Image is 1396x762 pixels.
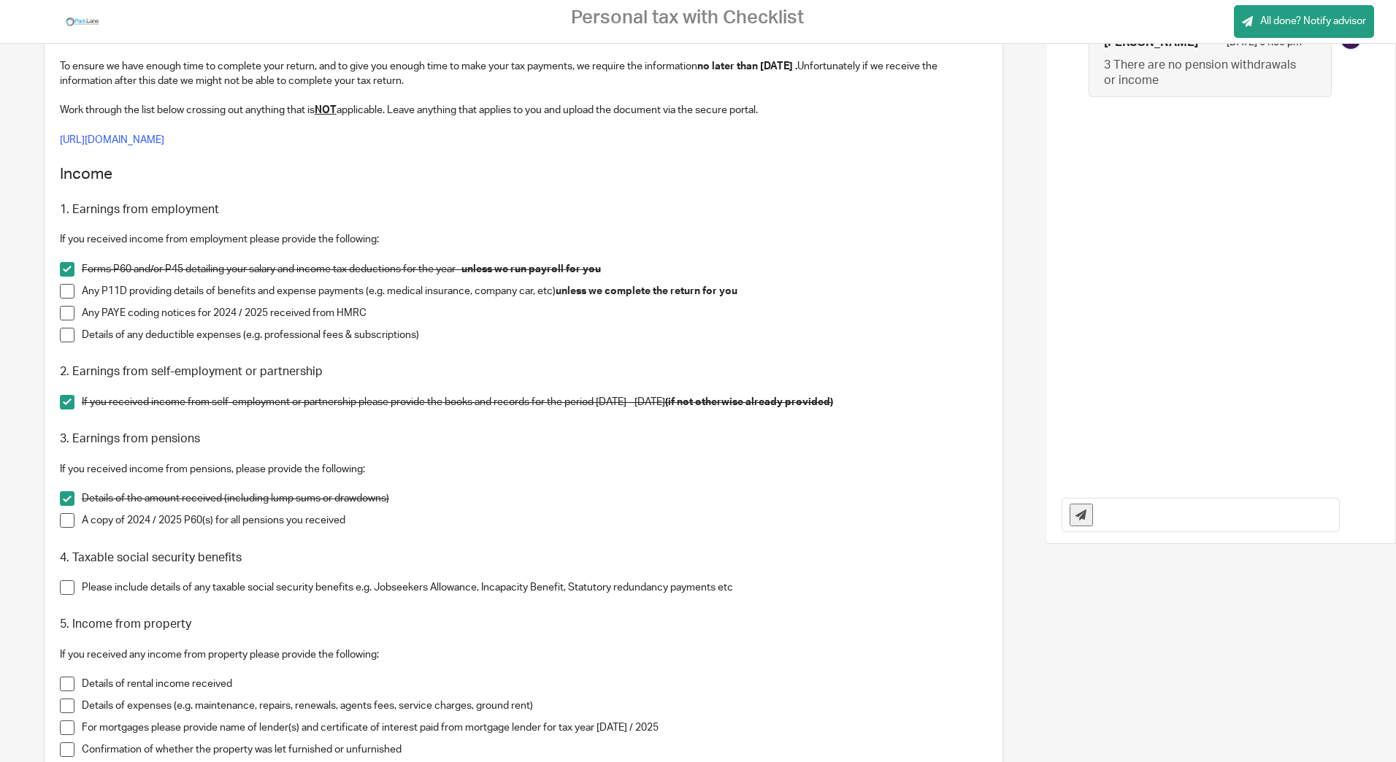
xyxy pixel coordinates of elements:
u: NOT [315,105,337,115]
h2: Personal tax with Checklist [571,7,804,29]
img: Park-Lane_9(72).jpg [64,11,101,33]
strong: unless we run payroll for you [461,264,601,274]
h3: 2. Earnings from self-employment or partnership [60,364,988,380]
h3: 1. Earnings from employment [60,202,988,218]
p: If you received income from pensions, please provide the following: [60,462,988,477]
strong: no later than [DATE] . [697,61,797,72]
strong: (if not otherwise already provided) [665,397,833,407]
strong: unless we complete the return for you [556,286,737,296]
h3: 5. Income from property [60,617,988,632]
h2: Income [60,162,988,187]
p: Please include details of any taxable social security benefits e.g. Jobseekers Allowance, Incapac... [82,580,988,595]
p: Confirmation of whether the property was let furnished or unfurnished [82,742,988,757]
p: Work through the list below crossing out anything that is applicable. Leave anything that applies... [60,103,988,118]
a: All done? Notify advisor [1234,5,1374,38]
p: Forms P60 and/or P45 detailing your salary and income tax deductions for the year - [82,262,988,277]
span: All done? Notify advisor [1260,14,1366,28]
p: Details of any deductible expenses (e.g. professional fees & subscriptions) [82,328,988,342]
p: If you received income from employment please provide the following: [60,232,988,247]
p: 3 There are no pension withdrawals or income [1104,58,1303,89]
a: [URL][DOMAIN_NAME] [60,135,164,145]
p: [DATE] 01:35 pm [1227,35,1302,58]
p: Details of the amount received (including lump sums or drawdowns) [82,491,988,506]
h3: 4. Taxable social security benefits [60,550,988,566]
p: Any P11D providing details of benefits and expense payments (e.g. medical insurance, company car,... [82,284,988,299]
p: Any PAYE coding notices for 2024 / 2025 received from HMRC [82,306,988,320]
p: For mortgages please provide name of lender(s) and certificate of interest paid from mortgage len... [82,720,988,735]
p: If you received any income from property please provide the following: [60,647,988,662]
p: To ensure we have enough time to complete your return, and to give you enough time to make your t... [60,59,988,89]
h3: 3. Earnings from pensions [60,431,988,447]
p: Details of expenses (e.g. maintenance, repairs, renewals, agents fees, service charges, ground rent) [82,698,988,713]
p: If you received income from self-employment or partnership please provide the books and records f... [82,395,988,409]
p: A copy of 2024 / 2025 P60(s) for all pensions you received [82,513,988,528]
p: Details of rental income received [82,677,988,691]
